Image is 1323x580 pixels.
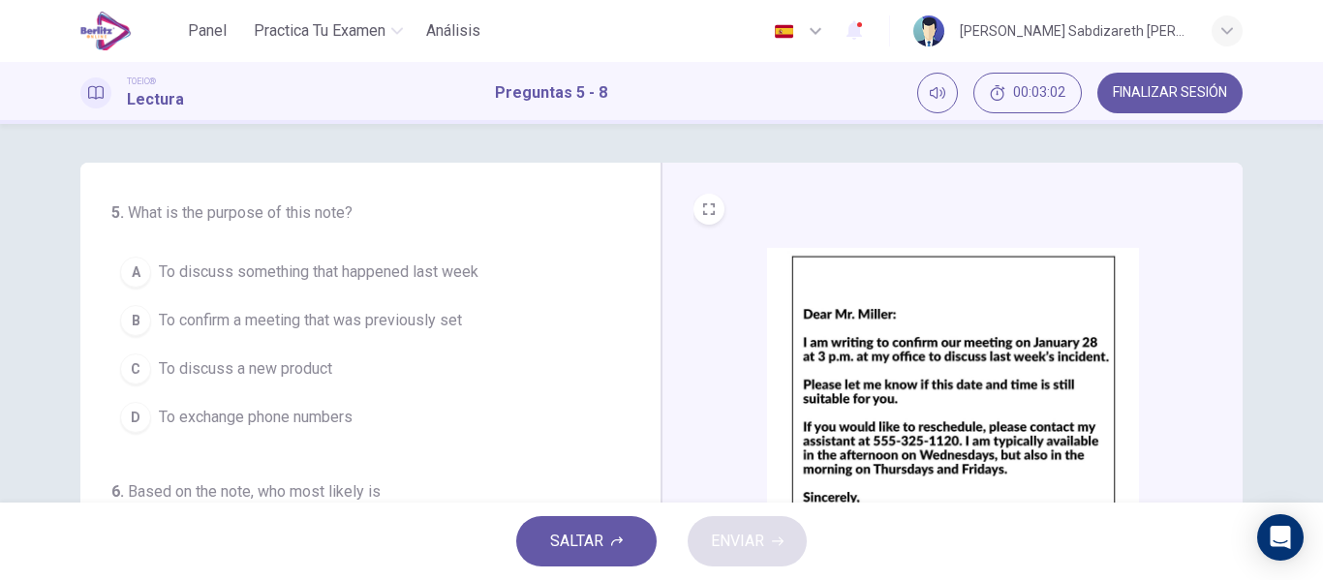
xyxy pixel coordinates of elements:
[254,19,385,43] span: Practica tu examen
[80,12,132,50] img: EduSynch logo
[973,73,1082,113] div: Ocultar
[111,482,124,501] span: 6 .
[960,19,1188,43] div: [PERSON_NAME] Sabdizareth [PERSON_NAME]
[120,305,151,336] div: B
[111,203,124,222] span: 5 .
[176,14,238,48] button: Panel
[127,88,184,111] h1: Lectura
[111,393,606,442] button: DTo exchange phone numbers
[1257,514,1304,561] div: Open Intercom Messenger
[495,81,607,105] h1: Preguntas 5 - 8
[159,260,478,284] span: To discuss something that happened last week
[159,357,332,381] span: To discuss a new product
[128,203,353,222] span: What is the purpose of this note?
[246,14,411,48] button: Practica tu examen
[188,19,227,43] span: Panel
[159,406,353,429] span: To exchange phone numbers
[973,73,1082,113] button: 00:03:02
[111,248,606,296] button: ATo discuss something that happened last week
[693,194,724,225] button: EXPANDIR
[550,528,603,555] span: SALTAR
[159,309,462,332] span: To confirm a meeting that was previously set
[516,516,657,566] button: SALTAR
[426,19,480,43] span: Análisis
[111,296,606,345] button: BTo confirm a meeting that was previously set
[120,257,151,288] div: A
[1097,73,1243,113] button: FINALIZAR SESIÓN
[772,24,796,39] img: es
[1113,85,1227,101] span: FINALIZAR SESIÓN
[418,14,488,48] button: Análisis
[917,73,958,113] div: Silenciar
[1013,85,1065,101] span: 00:03:02
[111,482,381,524] span: Based on the note, who most likely is [PERSON_NAME]?
[913,15,944,46] img: Profile picture
[120,353,151,384] div: C
[80,12,176,50] a: EduSynch logo
[127,75,156,88] span: TOEIC®
[111,345,606,393] button: CTo discuss a new product
[120,402,151,433] div: D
